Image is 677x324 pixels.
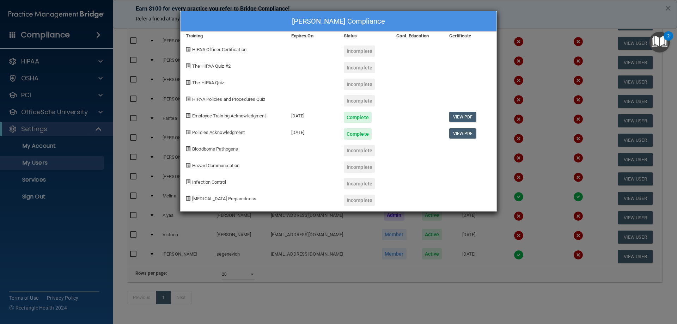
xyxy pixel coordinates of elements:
[649,32,670,53] button: Open Resource Center, 2 new notifications
[344,79,375,90] div: Incomplete
[449,112,476,122] a: View PDF
[286,123,338,140] div: [DATE]
[286,32,338,40] div: Expires On
[449,128,476,139] a: View PDF
[286,106,338,123] div: [DATE]
[338,32,391,40] div: Status
[344,178,375,189] div: Incomplete
[192,130,245,135] span: Policies Acknowledgment
[192,196,256,201] span: [MEDICAL_DATA] Preparedness
[344,195,375,206] div: Incomplete
[344,161,375,173] div: Incomplete
[192,146,238,152] span: Bloodborne Pathogens
[344,95,375,106] div: Incomplete
[192,163,239,168] span: Hazard Communication
[344,128,372,140] div: Complete
[555,274,669,302] iframe: Drift Widget Chat Controller
[344,145,375,156] div: Incomplete
[667,36,670,45] div: 2
[344,112,372,123] div: Complete
[192,97,265,102] span: HIPAA Policies and Procedures Quiz
[181,11,496,32] div: [PERSON_NAME] Compliance
[391,32,444,40] div: Cont. Education
[192,113,266,118] span: Employee Training Acknowledgment
[192,179,226,185] span: Infection Control
[192,80,224,85] span: The HIPAA Quiz
[192,47,246,52] span: HIPAA Officer Certification
[344,62,375,73] div: Incomplete
[192,63,231,69] span: The HIPAA Quiz #2
[444,32,496,40] div: Certificate
[181,32,286,40] div: Training
[344,45,375,57] div: Incomplete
